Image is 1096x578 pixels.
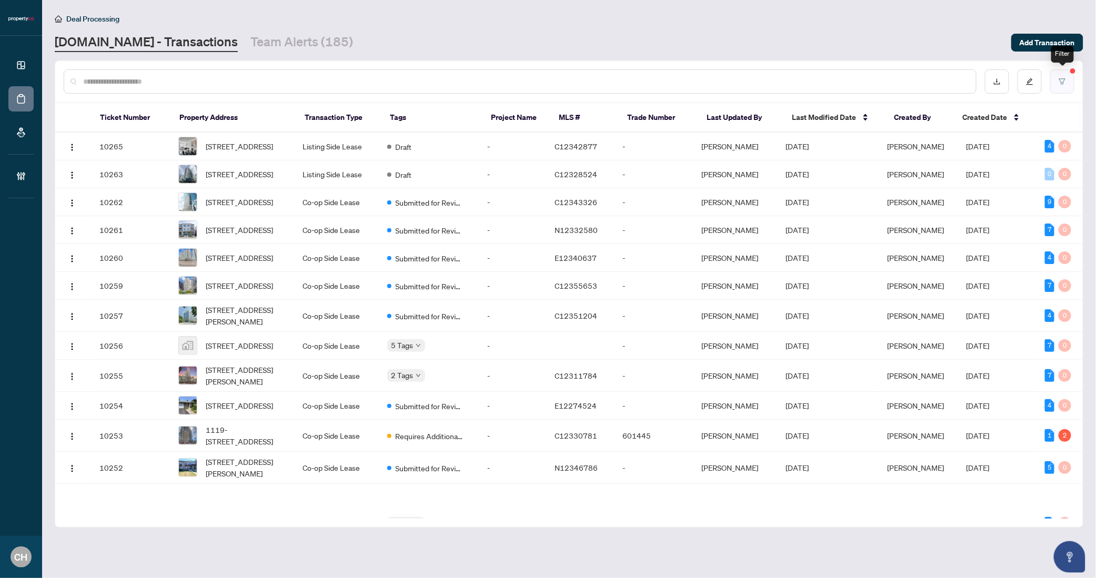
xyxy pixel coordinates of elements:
[206,196,273,208] span: [STREET_ADDRESS]
[966,371,989,380] span: [DATE]
[92,484,170,563] td: 10251
[693,188,778,216] td: [PERSON_NAME]
[179,397,197,414] img: thumbnail-img
[786,401,809,410] span: [DATE]
[1054,541,1085,573] button: Open asap
[55,33,238,52] a: [DOMAIN_NAME] - Transactions
[64,138,81,155] button: Logo
[416,343,421,348] span: down
[792,111,856,123] span: Last Modified Date
[179,459,197,476] img: thumbnail-img
[1045,517,1054,530] div: 7
[1020,34,1075,51] span: Add Transaction
[1045,461,1054,474] div: 5
[68,464,76,473] img: Logo
[887,401,944,410] span: [PERSON_NAME]
[555,169,598,179] span: C12328524
[294,392,379,420] td: Co-op Side Lease
[1051,46,1074,63] div: Filter
[66,14,119,24] span: Deal Processing
[64,427,81,444] button: Logo
[966,311,989,320] span: [DATE]
[1026,78,1033,85] span: edit
[92,360,170,392] td: 10255
[966,253,989,262] span: [DATE]
[179,277,197,295] img: thumbnail-img
[1018,69,1042,94] button: edit
[1059,224,1071,236] div: 0
[966,169,989,179] span: [DATE]
[786,225,809,235] span: [DATE]
[985,69,1009,94] button: download
[92,332,170,360] td: 10256
[64,515,81,532] button: Logo
[887,169,944,179] span: [PERSON_NAME]
[92,452,170,484] td: 10252
[15,550,28,564] span: CH
[92,188,170,216] td: 10262
[1059,279,1071,292] div: 0
[966,401,989,410] span: [DATE]
[396,141,412,153] span: Draft
[783,103,886,133] th: Last Modified Date
[68,372,76,381] img: Logo
[786,371,809,380] span: [DATE]
[786,281,809,290] span: [DATE]
[966,341,989,350] span: [DATE]
[64,337,81,354] button: Logo
[693,244,778,272] td: [PERSON_NAME]
[887,281,944,290] span: [PERSON_NAME]
[55,15,62,23] span: home
[206,456,286,479] span: [STREET_ADDRESS][PERSON_NAME]
[555,401,597,410] span: E12274524
[1059,196,1071,208] div: 0
[294,300,379,332] td: Co-op Side Lease
[396,400,464,412] span: Submitted for Review
[1045,429,1054,442] div: 1
[68,143,76,151] img: Logo
[1045,399,1054,412] div: 4
[614,332,693,360] td: -
[693,360,778,392] td: [PERSON_NAME]
[887,253,944,262] span: [PERSON_NAME]
[786,197,809,207] span: [DATE]
[179,137,197,155] img: thumbnail-img
[954,103,1033,133] th: Created Date
[64,221,81,238] button: Logo
[479,188,546,216] td: -
[1011,34,1083,52] button: Add Transaction
[187,518,254,529] span: [STREET_ADDRESS]
[68,255,76,263] img: Logo
[786,169,809,179] span: [DATE]
[391,517,414,529] span: 2 Tags
[179,193,197,211] img: thumbnail-img
[1059,429,1071,442] div: 2
[786,141,809,151] span: [DATE]
[993,78,1001,85] span: download
[1059,517,1071,530] div: 0
[294,420,379,452] td: Co-op Side Lease
[966,463,989,472] span: [DATE]
[68,199,76,207] img: Logo
[1059,309,1071,322] div: 0
[555,281,598,290] span: C12355653
[92,244,170,272] td: 10260
[887,311,944,320] span: [PERSON_NAME]
[294,452,379,484] td: Co-op Side Lease
[206,400,273,411] span: [STREET_ADDRESS]
[614,244,693,272] td: -
[1045,168,1054,180] div: 0
[887,197,944,207] span: [PERSON_NAME]
[887,371,944,380] span: [PERSON_NAME]
[786,463,809,472] span: [DATE]
[296,103,381,133] th: Transaction Type
[1059,168,1071,180] div: 0
[1045,339,1054,352] div: 7
[1059,461,1071,474] div: 0
[179,221,197,239] img: thumbnail-img
[1045,251,1054,264] div: 4
[171,103,296,133] th: Property Address
[64,307,81,324] button: Logo
[64,397,81,414] button: Logo
[693,420,778,452] td: [PERSON_NAME]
